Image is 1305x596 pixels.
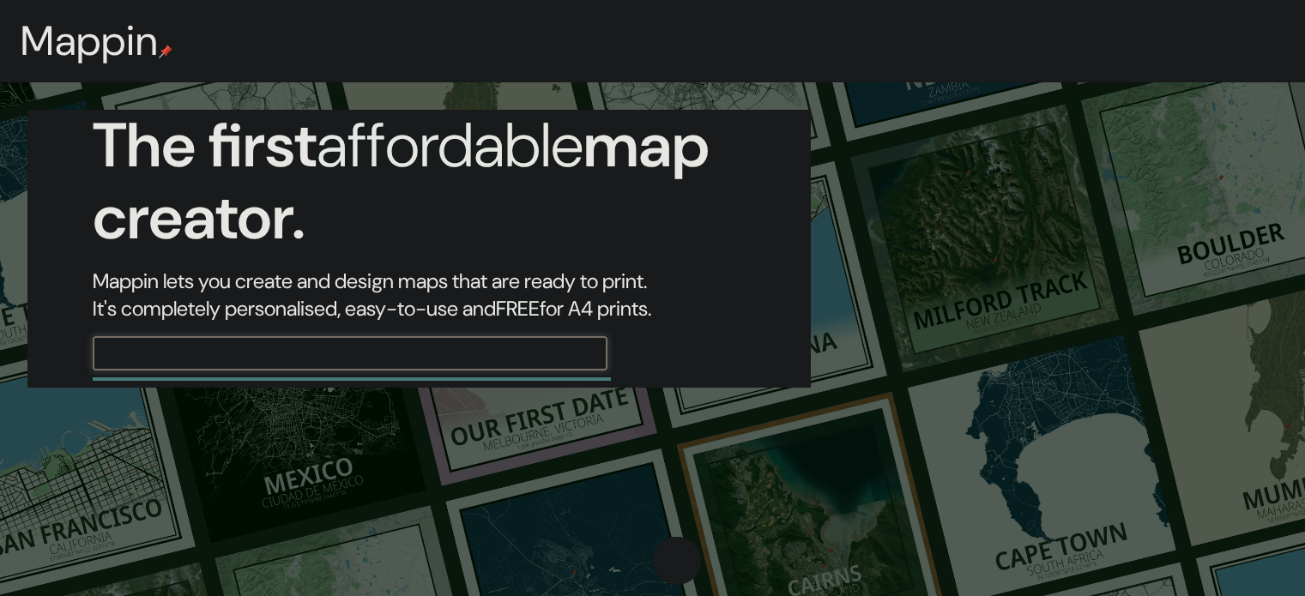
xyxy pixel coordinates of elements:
h1: The first map creator. [93,110,746,268]
button: Create yourmap [1159,26,1284,57]
h2: Mappin lets you create and design maps that are ready to print. It's completely personalised, eas... [93,268,746,322]
img: mappin-pin [159,45,172,58]
h3: Mappin [21,17,159,65]
h1: affordable [317,105,583,185]
button: About Us [1062,26,1132,57]
input: Choose your favourite place [93,344,573,364]
h5: FREE [496,295,540,322]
